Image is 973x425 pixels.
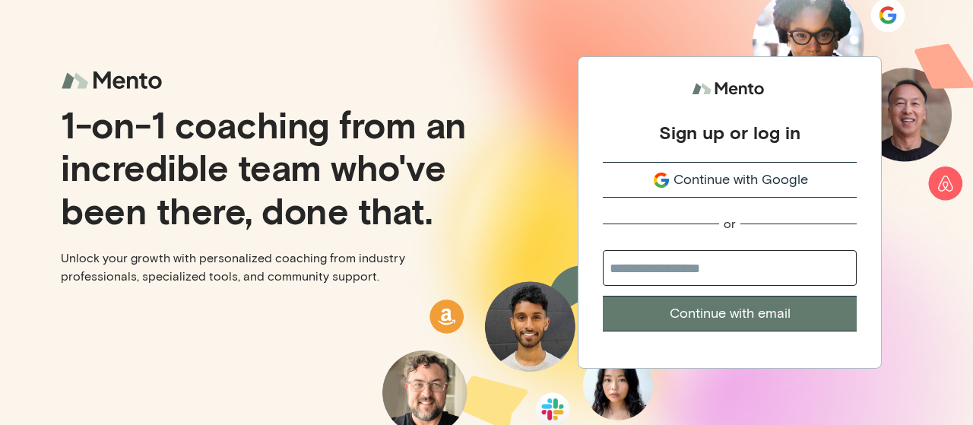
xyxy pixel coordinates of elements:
div: Sign up or log in [659,121,800,144]
button: Continue with Google [603,162,857,198]
img: logo [61,61,167,101]
span: Continue with Google [673,170,808,190]
p: 1-on-1 coaching from an incredible team who've been there, done that. [61,103,474,230]
img: logo.svg [692,75,768,103]
p: Unlock your growth with personalized coaching from industry professionals, specialized tools, and... [61,249,474,286]
button: Continue with email [603,296,857,331]
div: or [724,216,736,232]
